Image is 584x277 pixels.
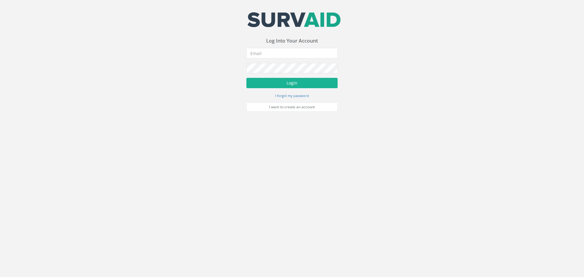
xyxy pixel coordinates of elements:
a: I forgot my password [275,93,309,98]
button: Login [246,78,338,88]
a: I want to create an account [246,102,338,112]
h3: Log Into Your Account [246,38,338,44]
input: Email [246,48,338,58]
